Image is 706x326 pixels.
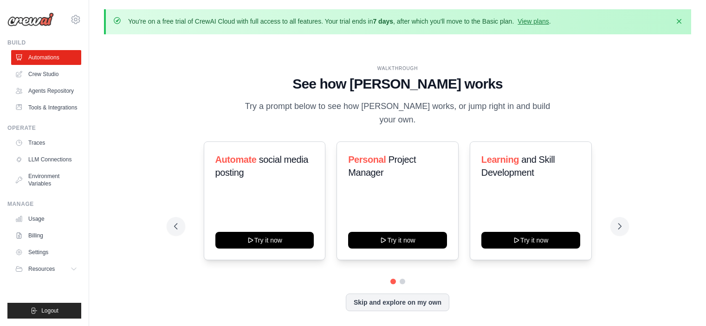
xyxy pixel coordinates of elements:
[7,13,54,26] img: Logo
[11,169,81,191] a: Environment Variables
[346,294,449,311] button: Skip and explore on my own
[518,18,549,25] a: View plans
[242,100,554,127] p: Try a prompt below to see how [PERSON_NAME] works, or jump right in and build your own.
[174,76,622,92] h1: See how [PERSON_NAME] works
[215,154,257,165] span: Automate
[11,83,81,98] a: Agents Repository
[11,211,81,226] a: Usage
[481,154,519,165] span: Learning
[11,67,81,82] a: Crew Studio
[7,303,81,319] button: Logout
[348,232,447,249] button: Try it now
[11,262,81,276] button: Resources
[11,50,81,65] a: Automations
[128,17,551,26] p: You're on a free trial of CrewAI Cloud with full access to all features. Your trial ends in , aft...
[373,18,393,25] strong: 7 days
[11,100,81,115] a: Tools & Integrations
[7,124,81,132] div: Operate
[11,228,81,243] a: Billing
[215,232,314,249] button: Try it now
[481,232,580,249] button: Try it now
[41,307,58,314] span: Logout
[28,265,55,273] span: Resources
[11,135,81,150] a: Traces
[7,39,81,46] div: Build
[215,154,309,178] span: social media posting
[11,245,81,260] a: Settings
[348,154,386,165] span: Personal
[11,152,81,167] a: LLM Connections
[174,65,622,72] div: WALKTHROUGH
[7,200,81,208] div: Manage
